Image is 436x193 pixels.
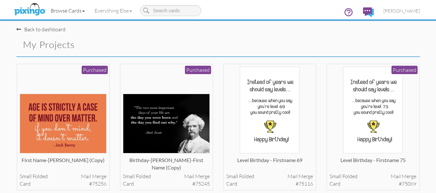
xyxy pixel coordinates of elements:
[123,173,135,179] span: small
[391,66,418,74] div: Purchased
[23,40,207,50] h2: My Projects
[185,66,211,74] div: Purchased
[81,173,106,180] span: Mail merge
[226,173,238,179] span: small
[363,7,374,17] img: comments.svg
[184,173,210,180] span: Mail merge
[123,94,210,153] img: 136304-1-1759261485578-01698f473767dee2-qa.jpg
[136,173,151,179] span: folded
[90,3,137,19] a: Everything Else
[20,94,106,153] img: 136335-1-1759337148444-723f5d87524c5cf7-qa.jpg
[226,180,313,188] div: card
[123,180,210,188] div: card
[13,2,47,18] img: pixingo logo
[20,180,106,188] div: card
[46,3,90,19] a: Browse Cards
[239,173,254,179] span: folded
[140,5,201,16] input: Search cards
[123,157,210,169] div: Birthday-[PERSON_NAME]-First Name (copy)
[296,180,313,188] span: #75116
[20,173,32,179] span: small
[383,8,420,14] span: [PERSON_NAME]
[391,173,416,180] span: Mail merge
[226,157,313,169] div: Level Birthday - Firstname 69
[379,3,425,19] a: [PERSON_NAME]
[16,26,66,33] a: Back to dashboard
[330,173,341,179] span: small
[20,157,106,169] div: First Name-[PERSON_NAME] (copy)
[82,66,108,74] div: Purchased
[240,67,299,153] img: 136011-1-1758596831575-da8cade93ed277ca-qa.jpg
[288,173,313,180] span: Mail merge
[330,157,416,169] div: Level Birthday - Firstname 75
[33,173,48,179] span: folded
[343,67,403,153] img: 135939-1-1758304033108-fc81e8fee69a7442-qa.jpg
[192,180,210,188] span: #75245
[342,173,358,179] span: folded
[399,180,416,188] span: #75069
[89,180,106,188] span: #75256
[330,180,416,188] div: card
